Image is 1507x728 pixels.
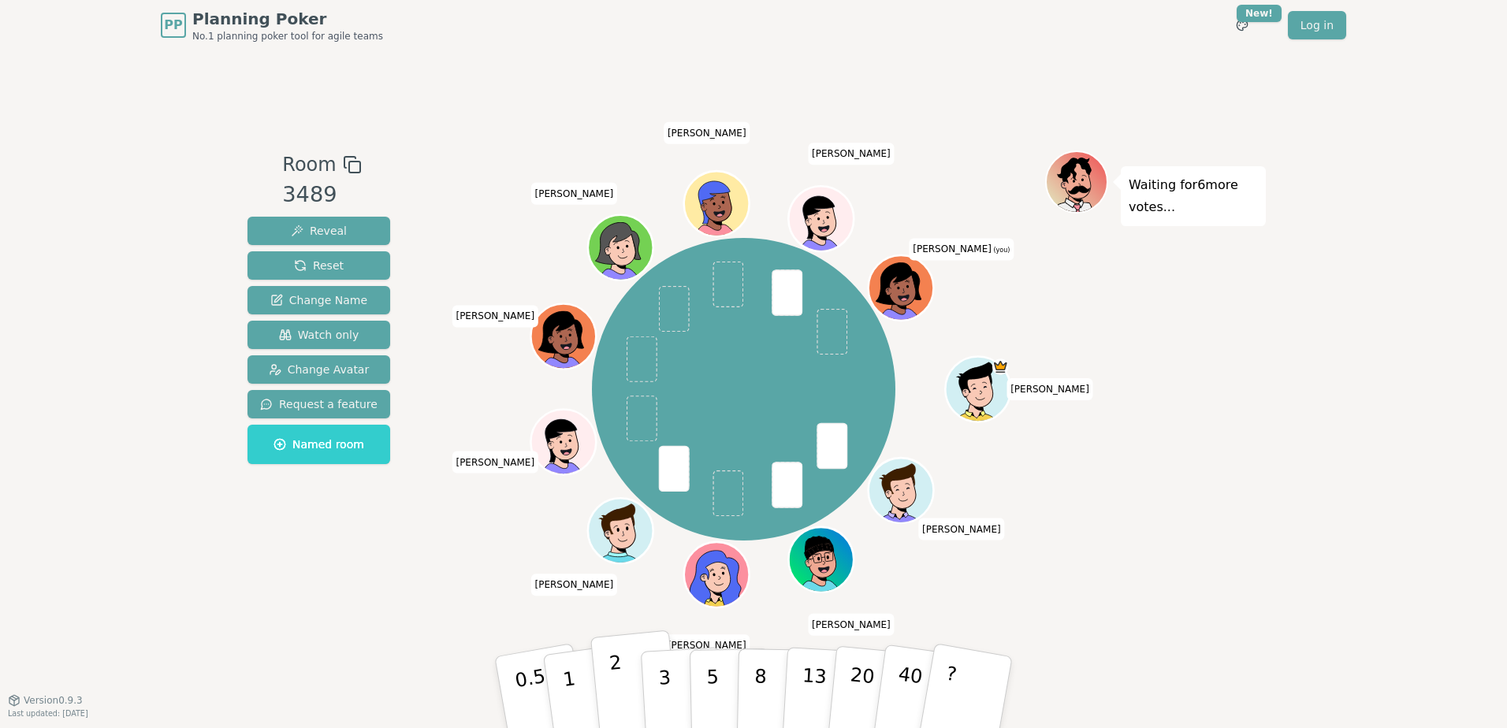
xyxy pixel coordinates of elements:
span: (you) [992,247,1010,254]
button: Version0.9.3 [8,694,83,707]
button: Change Avatar [247,355,390,384]
span: Planning Poker [192,8,383,30]
span: Click to change your name [918,518,1005,540]
button: Reveal [247,217,390,245]
span: Click to change your name [452,305,538,327]
span: Watch only [279,327,359,343]
button: Reset [247,251,390,280]
div: New! [1237,5,1282,22]
span: Last updated: [DATE] [8,709,88,718]
span: Version 0.9.3 [24,694,83,707]
span: Change Name [270,292,367,308]
span: No.1 planning poker tool for agile teams [192,30,383,43]
span: Reset [294,258,344,273]
span: Click to change your name [808,143,895,165]
span: Click to change your name [531,183,618,205]
span: Click to change your name [452,451,538,474]
button: Change Name [247,286,390,314]
button: Watch only [247,321,390,349]
span: PP [164,16,182,35]
a: Log in [1288,11,1346,39]
span: Request a feature [260,396,378,412]
span: Named room [273,436,364,452]
span: Click to change your name [1007,378,1093,400]
span: Room [282,150,336,179]
button: Named room [247,425,390,464]
button: New! [1228,11,1256,39]
span: Lukas is the host [992,358,1009,375]
span: Click to change your name [664,634,750,656]
span: Click to change your name [808,614,895,636]
span: Reveal [291,223,347,239]
span: Click to change your name [664,122,750,144]
span: Change Avatar [269,362,370,377]
span: Click to change your name [531,574,618,596]
button: Request a feature [247,390,390,418]
div: 3489 [282,179,361,211]
span: Click to change your name [909,238,1014,260]
a: PPPlanning PokerNo.1 planning poker tool for agile teams [161,8,383,43]
button: Click to change your avatar [871,258,932,319]
p: Waiting for 6 more votes... [1129,174,1258,218]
